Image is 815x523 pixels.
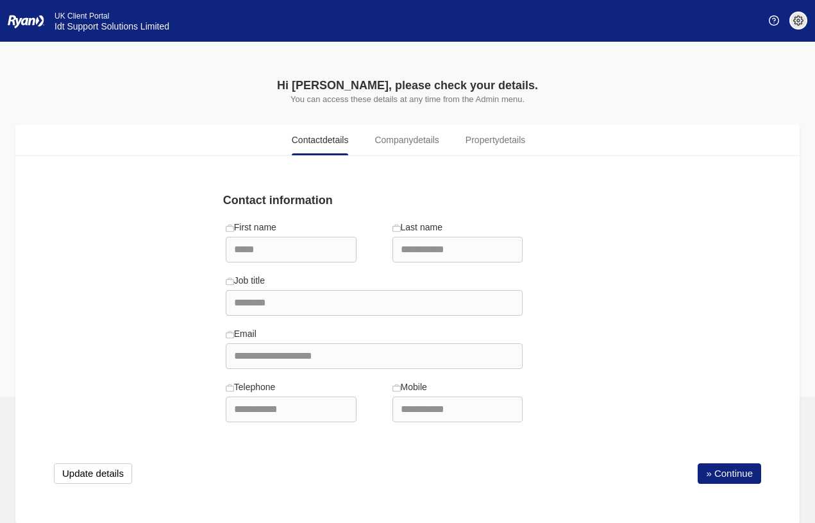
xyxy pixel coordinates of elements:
span: details [413,135,439,145]
span: Company [374,133,439,147]
img: settings [793,15,803,26]
span: Contact [292,133,349,147]
label: Mobile [392,381,427,394]
span: UK Client Portal [55,12,109,21]
label: Last name [392,221,442,234]
span: details [323,135,348,145]
label: Job title [226,274,265,287]
label: Email [226,327,256,341]
button: Update details [54,463,132,484]
a: Contactdetails [281,124,360,155]
span: details [500,135,525,145]
a: Propertydetails [455,124,536,155]
div: Contact information [215,192,534,209]
img: Help [769,15,779,26]
span: Property [466,133,525,147]
span: Idt Support Solutions Limited [55,21,169,31]
div: Hi [PERSON_NAME], please check your details. [149,77,666,94]
label: First name [226,221,276,234]
p: You can access these details at any time from the Admin menu. [149,94,666,104]
a: » Continue [698,463,761,484]
a: Companydetails [364,124,450,155]
label: Telephone [226,381,276,394]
